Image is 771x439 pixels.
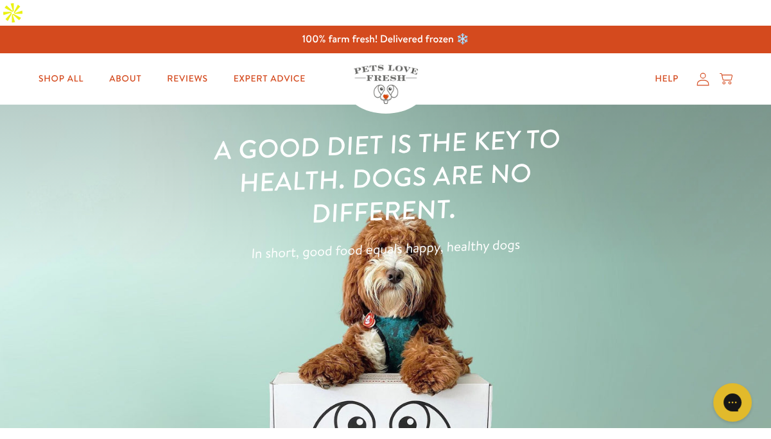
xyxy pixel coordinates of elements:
[200,231,571,267] p: In short, good food equals happy, healthy dogs
[223,66,316,92] a: Expert Advice
[198,121,573,234] h1: A good diet is the key to health. Dogs are no different.
[99,66,152,92] a: About
[707,379,758,426] iframe: Gorgias live chat messenger
[157,66,218,92] a: Reviews
[28,66,94,92] a: Shop All
[645,66,689,92] a: Help
[354,65,418,104] img: Pets Love Fresh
